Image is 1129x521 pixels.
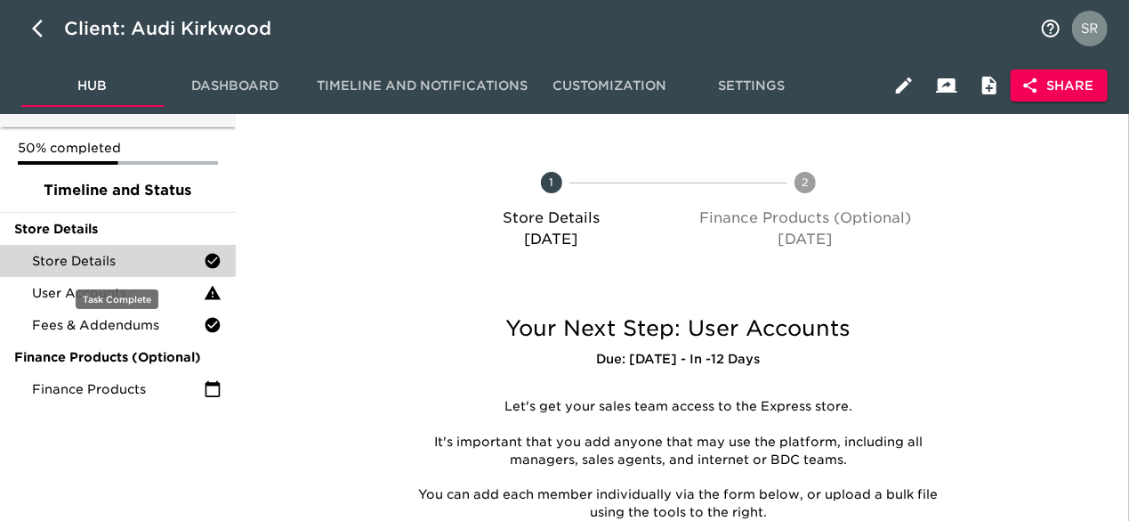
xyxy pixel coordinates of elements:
button: Edit Hub [883,64,925,107]
span: Store Details [14,220,222,238]
p: Finance Products (Optional) [686,208,926,229]
button: Share [1011,69,1108,102]
p: Store Details [431,208,672,229]
p: It's important that you add anyone that may use the platform, including all managers, sales agent... [416,434,940,469]
span: Store Details [32,252,204,270]
span: Settings [691,75,812,97]
button: Client View [925,64,968,107]
span: Timeline and Notifications [317,75,528,97]
span: Hub [32,75,153,97]
img: Profile [1072,11,1108,46]
h5: Your Next Step: User Accounts [403,314,954,343]
text: 1 [549,175,553,189]
p: Let's get your sales team access to the Express store. [416,398,940,416]
span: Finance Products (Optional) [14,348,222,366]
text: 2 [802,175,809,189]
span: User Accounts [32,284,204,302]
span: Customization [549,75,670,97]
button: notifications [1029,7,1072,50]
span: Dashboard [174,75,295,97]
p: [DATE] [686,229,926,250]
button: Internal Notes and Comments [968,64,1011,107]
div: Client: Audi Kirkwood [64,14,296,43]
span: Finance Products [32,380,204,398]
span: Fees & Addendums [32,316,204,334]
span: Timeline and Status [14,180,222,201]
p: 50% completed [18,139,218,157]
span: Share [1025,75,1093,97]
p: [DATE] [431,229,672,250]
h6: Due: [DATE] - In -12 Days [403,350,954,370]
